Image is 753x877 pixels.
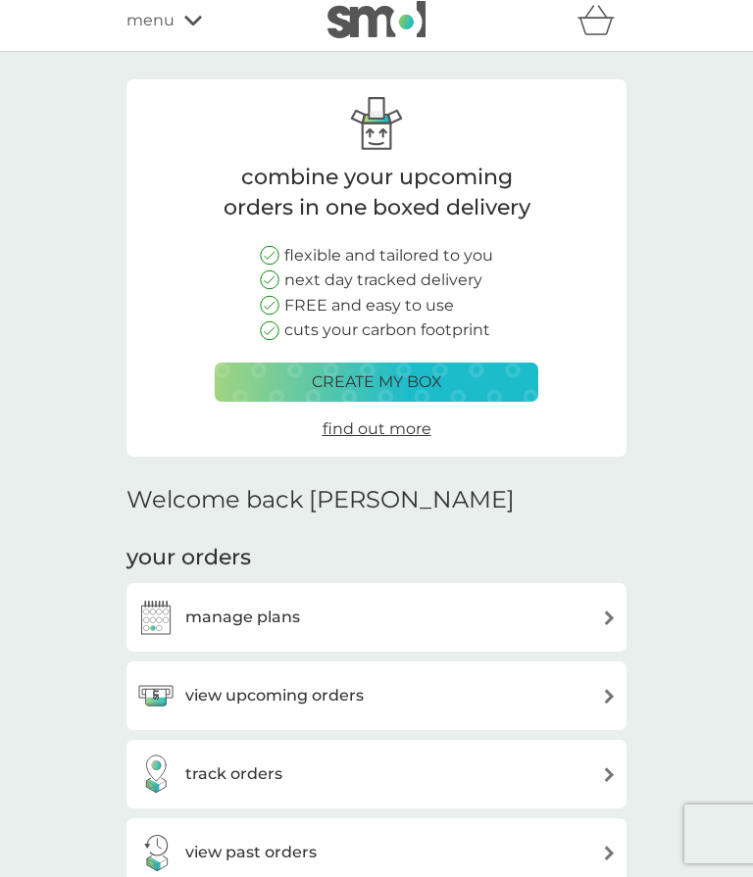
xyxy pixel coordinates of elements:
img: arrow right [602,767,617,782]
button: create my box [215,363,538,402]
p: cuts your carbon footprint [284,317,490,343]
img: arrow right [602,846,617,860]
p: combine your upcoming orders in one boxed delivery [215,163,538,223]
h3: view upcoming orders [185,683,364,708]
p: flexible and tailored to you [284,243,493,268]
span: menu [126,8,175,33]
h3: manage plans [185,605,300,630]
h3: view past orders [185,840,317,865]
div: basket [577,1,627,40]
span: find out more [323,419,431,438]
p: create my box [312,369,442,395]
img: arrow right [602,689,617,704]
img: smol [327,1,426,38]
h3: track orders [185,761,282,787]
p: FREE and easy to use [284,293,454,318]
a: find out more [323,416,431,442]
p: next day tracked delivery [284,268,482,293]
h3: your orders [126,543,251,573]
h2: Welcome back [PERSON_NAME] [126,486,515,514]
img: arrow right [602,610,617,625]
